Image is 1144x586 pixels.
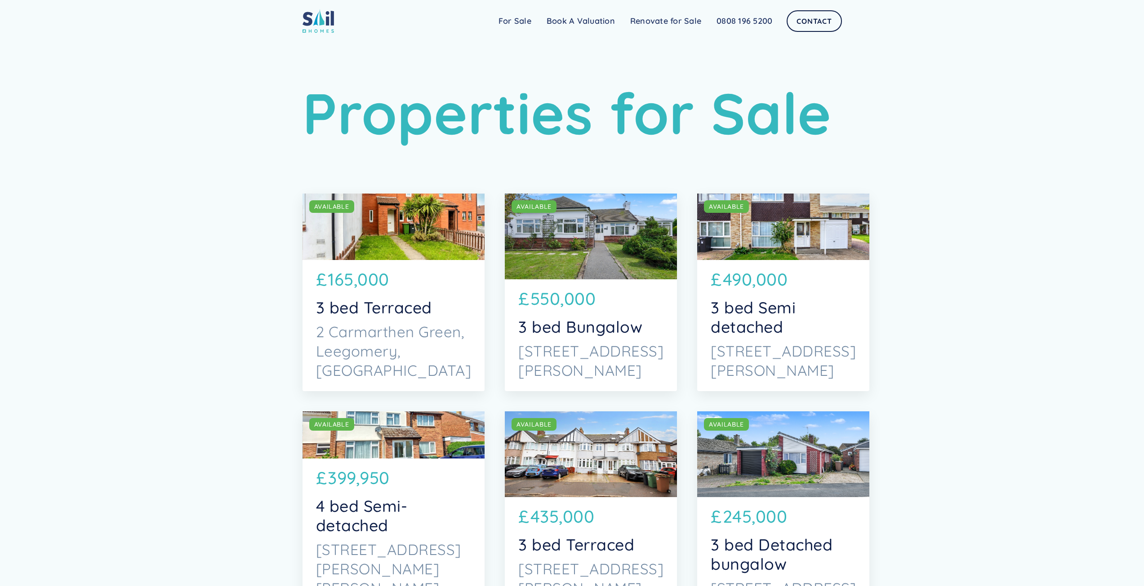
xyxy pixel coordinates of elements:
p: 435,000 [530,504,595,529]
p: 3 bed Terraced [518,535,663,555]
p: 3 bed Semi detached [711,298,856,337]
p: 3 bed Bungalow [518,317,663,337]
a: Book A Valuation [539,12,623,30]
p: [STREET_ADDRESS][PERSON_NAME] [518,341,663,380]
img: sail home logo colored [303,9,334,33]
p: 490,000 [723,267,788,292]
p: £ [518,286,530,312]
div: AVAILABLE [709,202,744,211]
a: AVAILABLE£550,0003 bed Bungalow[STREET_ADDRESS][PERSON_NAME] [505,194,677,391]
p: 4 bed Semi-detached [316,497,472,535]
p: 3 bed Detached bungalow [711,535,856,574]
div: AVAILABLE [516,420,552,429]
p: 2 Carmarthen Green, Leegomery, [GEOGRAPHIC_DATA] [316,322,472,380]
p: £ [711,267,722,292]
p: £ [518,504,530,529]
p: [STREET_ADDRESS][PERSON_NAME] [711,341,856,380]
p: 165,000 [328,267,389,292]
a: Renovate for Sale [623,12,709,30]
a: Contact [787,10,841,32]
h1: Properties for Sale [303,79,842,148]
p: £ [316,465,327,491]
p: £ [316,267,327,292]
div: AVAILABLE [709,420,744,429]
p: 550,000 [530,286,596,312]
a: AVAILABLE£165,0003 bed Terraced2 Carmarthen Green, Leegomery, [GEOGRAPHIC_DATA] [303,194,485,391]
a: For Sale [491,12,539,30]
a: 0808 196 5200 [709,12,780,30]
p: 245,000 [723,504,788,529]
div: AVAILABLE [314,420,349,429]
div: AVAILABLE [314,202,349,211]
p: £ [711,504,722,529]
p: 399,950 [328,465,390,491]
a: AVAILABLE£490,0003 bed Semi detached[STREET_ADDRESS][PERSON_NAME] [697,194,869,391]
div: AVAILABLE [516,202,552,211]
p: 3 bed Terraced [316,298,472,317]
